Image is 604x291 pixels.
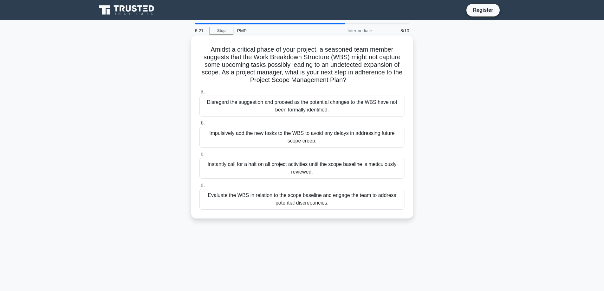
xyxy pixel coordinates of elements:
[201,120,205,125] span: b.
[201,151,205,156] span: c.
[191,24,210,37] div: 6:21
[199,96,405,117] div: Disregard the suggestion and proceed as the potential changes to the WBS have not been formally i...
[199,158,405,179] div: Instantly call for a halt on all project activities until the scope baseline is meticulously revi...
[469,6,497,14] a: Register
[199,189,405,210] div: Evaluate the WBS in relation to the scope baseline and engage the team to address potential discr...
[199,46,406,84] h5: Amidst a critical phase of your project, a seasoned team member suggests that the Work Breakdown ...
[201,182,205,187] span: d.
[376,24,413,37] div: 8/10
[201,89,205,94] span: a.
[210,27,233,35] a: Stop
[321,24,376,37] div: Intermediate
[233,24,321,37] div: PMP
[199,127,405,148] div: Impulsively add the new tasks to the WBS to avoid any delays in addressing future scope creep.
